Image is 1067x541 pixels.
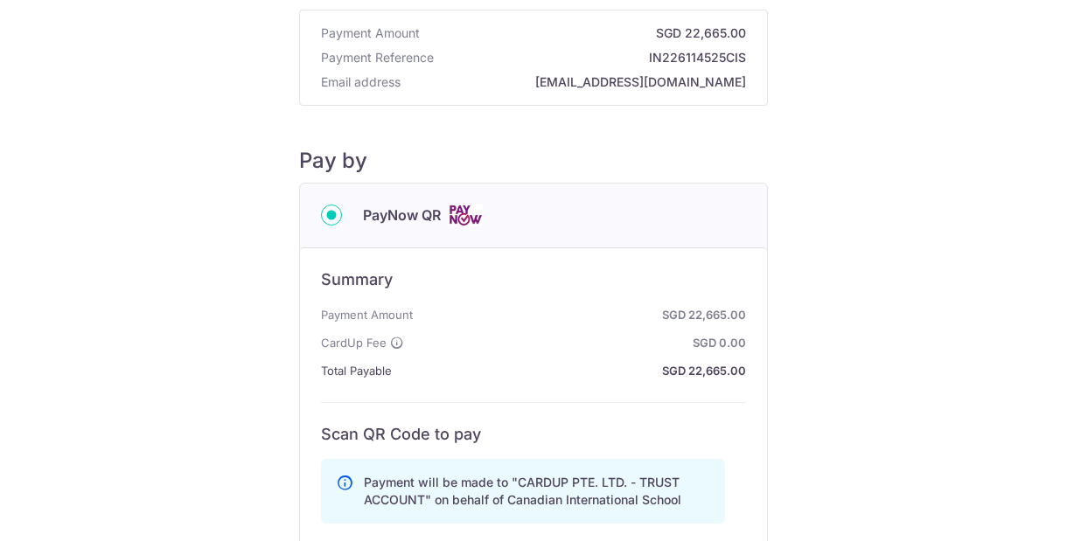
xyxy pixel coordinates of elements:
[441,49,746,66] strong: IN226114525CIS
[420,304,746,325] strong: SGD 22,665.00
[448,205,483,226] img: Cards logo
[399,360,746,381] strong: SGD 22,665.00
[321,304,413,325] span: Payment Amount
[363,205,441,225] span: PayNow QR
[321,424,746,445] h6: Scan QR Code to pay
[364,474,710,509] p: Payment will be made to "CARDUP PTE. LTD. - TRUST ACCOUNT" on behalf of Canadian International Sc...
[427,24,746,42] strong: SGD 22,665.00
[299,148,768,174] h5: Pay by
[411,332,746,353] strong: SGD 0.00
[321,360,392,381] span: Total Payable
[408,73,746,91] strong: [EMAIL_ADDRESS][DOMAIN_NAME]
[321,269,746,290] h6: Summary
[321,49,434,66] span: Payment Reference
[321,205,746,226] div: PayNow QR Cards logo
[321,332,387,353] span: CardUp Fee
[321,73,401,91] span: Email address
[321,24,420,42] span: Payment Amount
